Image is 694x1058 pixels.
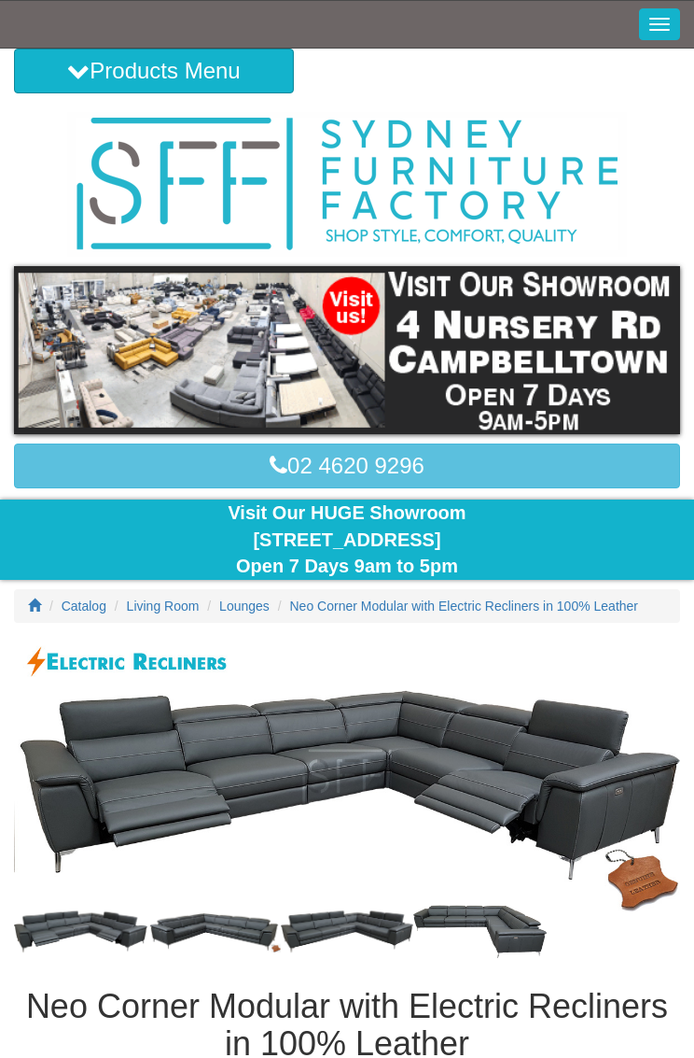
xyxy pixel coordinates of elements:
a: Neo Corner Modular with Electric Recliners in 100% Leather [290,599,639,614]
div: Visit Our HUGE Showroom [STREET_ADDRESS] Open 7 Days 9am to 5pm [14,500,680,580]
a: Catalog [62,599,106,614]
a: Living Room [127,599,200,614]
img: Sydney Furniture Factory [67,112,627,257]
img: showroom.gif [14,266,680,434]
a: 02 4620 9296 [14,444,680,488]
button: Products Menu [14,49,294,93]
a: Lounges [219,599,270,614]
